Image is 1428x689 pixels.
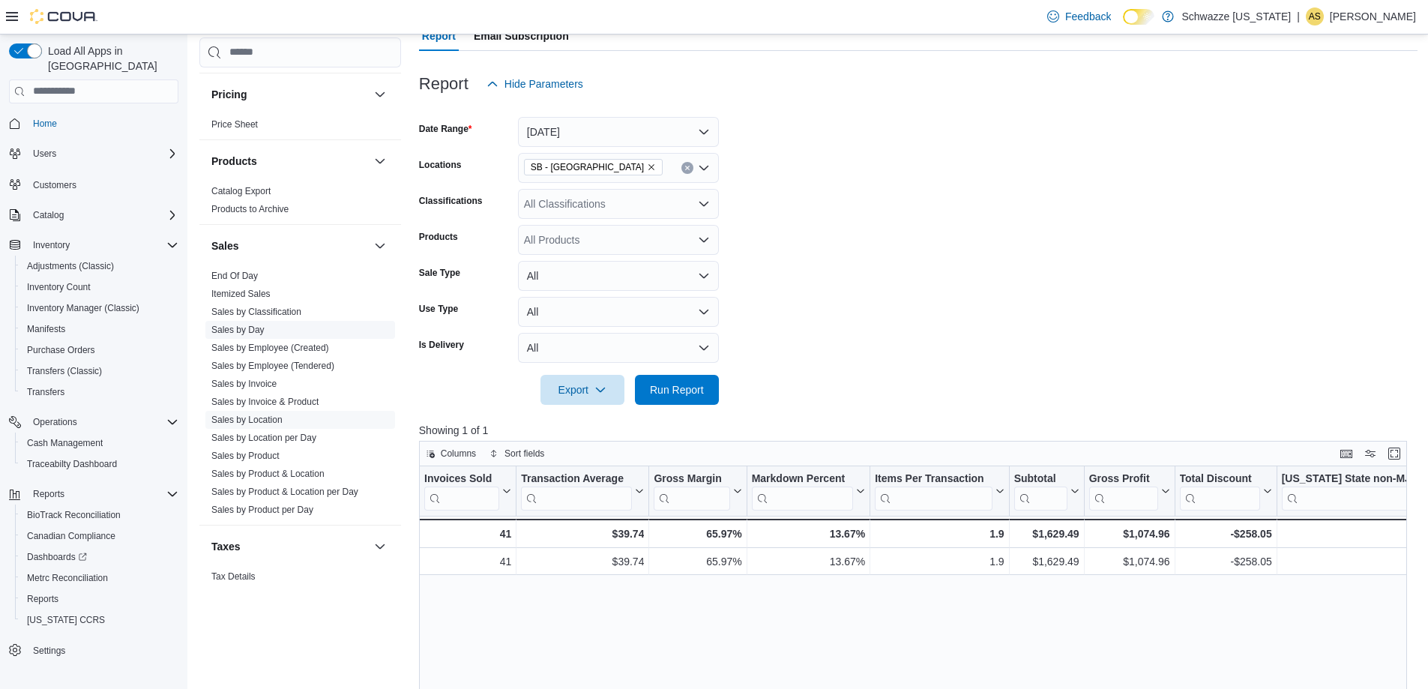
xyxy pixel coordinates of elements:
[518,297,719,327] button: All
[211,469,325,479] a: Sales by Product & Location
[419,159,462,171] label: Locations
[27,114,178,133] span: Home
[211,119,258,130] a: Price Sheet
[211,87,247,102] h3: Pricing
[650,382,704,397] span: Run Report
[1088,525,1169,543] div: $1,074.96
[21,590,178,608] span: Reports
[211,87,368,102] button: Pricing
[27,236,76,254] button: Inventory
[211,154,368,169] button: Products
[1065,9,1111,24] span: Feedback
[27,115,63,133] a: Home
[27,302,139,314] span: Inventory Manager (Classic)
[1385,445,1403,463] button: Enter fullscreen
[419,195,483,207] label: Classifications
[549,375,615,405] span: Export
[211,378,277,390] span: Sales by Invoice
[211,433,316,443] a: Sales by Location per Day
[371,237,389,255] button: Sales
[698,162,710,174] button: Open list of options
[419,303,458,315] label: Use Type
[422,21,456,51] span: Report
[211,185,271,197] span: Catalog Export
[211,271,258,281] a: End Of Day
[30,9,97,24] img: Cova
[211,571,256,583] span: Tax Details
[27,485,70,503] button: Reports
[1013,525,1079,543] div: $1,629.49
[42,43,178,73] span: Load All Apps in [GEOGRAPHIC_DATA]
[27,572,108,584] span: Metrc Reconciliation
[1179,472,1259,511] div: Total Discount
[751,472,852,511] div: Markdown Percent
[211,468,325,480] span: Sales by Product & Location
[531,160,644,175] span: SB - [GEOGRAPHIC_DATA]
[211,505,313,515] a: Sales by Product per Day
[15,454,184,475] button: Traceabilty Dashboard
[3,173,184,195] button: Customers
[698,198,710,210] button: Open list of options
[1013,472,1067,487] div: Subtotal
[33,209,64,221] span: Catalog
[15,277,184,298] button: Inventory Count
[654,472,741,511] button: Gross Margin
[1306,7,1324,25] div: Annette Sanders
[1297,7,1300,25] p: |
[751,472,852,487] div: Markdown Percent
[521,472,632,511] div: Transaction Average
[420,445,482,463] button: Columns
[3,412,184,433] button: Operations
[27,530,115,542] span: Canadian Compliance
[211,325,265,335] a: Sales by Day
[521,472,632,487] div: Transaction Average
[15,568,184,589] button: Metrc Reconciliation
[33,179,76,191] span: Customers
[3,235,184,256] button: Inventory
[211,342,329,354] span: Sales by Employee (Created)
[424,525,511,543] div: 41
[3,143,184,164] button: Users
[3,112,184,134] button: Home
[654,472,729,511] div: Gross Margin
[1013,472,1067,511] div: Subtotal
[21,383,178,401] span: Transfers
[211,238,368,253] button: Sales
[27,642,71,660] a: Settings
[211,451,280,461] a: Sales by Product
[419,231,458,243] label: Products
[211,379,277,389] a: Sales by Invoice
[211,186,271,196] a: Catalog Export
[21,455,123,473] a: Traceabilty Dashboard
[504,76,583,91] span: Hide Parameters
[1013,472,1079,511] button: Subtotal
[521,472,644,511] button: Transaction Average
[21,569,114,587] a: Metrc Reconciliation
[27,485,178,503] span: Reports
[1361,445,1379,463] button: Display options
[424,472,499,511] div: Invoices Sold
[1179,472,1259,487] div: Total Discount
[199,267,401,525] div: Sales
[21,362,108,380] a: Transfers (Classic)
[681,162,693,174] button: Clear input
[211,486,358,498] span: Sales by Product & Location per Day
[21,299,178,317] span: Inventory Manager (Classic)
[27,509,121,521] span: BioTrack Reconciliation
[480,69,589,99] button: Hide Parameters
[635,375,719,405] button: Run Report
[211,324,265,336] span: Sales by Day
[21,320,178,338] span: Manifests
[21,362,178,380] span: Transfers (Classic)
[875,472,992,487] div: Items Per Transaction
[211,487,358,497] a: Sales by Product & Location per Day
[1330,7,1416,25] p: [PERSON_NAME]
[211,361,334,371] a: Sales by Employee (Tendered)
[27,386,64,398] span: Transfers
[518,333,719,363] button: All
[15,298,184,319] button: Inventory Manager (Classic)
[1041,1,1117,31] a: Feedback
[211,306,301,318] span: Sales by Classification
[518,261,719,291] button: All
[15,361,184,382] button: Transfers (Classic)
